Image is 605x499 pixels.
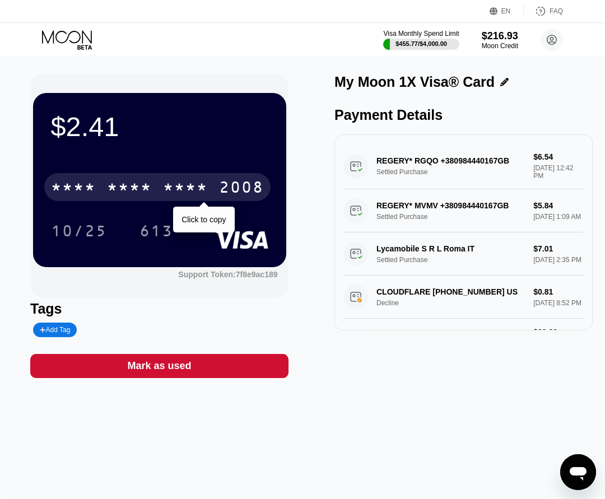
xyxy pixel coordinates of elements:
[334,107,593,123] div: Payment Details
[30,354,288,378] div: Mark as used
[40,326,70,334] div: Add Tag
[139,223,173,241] div: 613
[127,360,191,372] div: Mark as used
[490,6,524,17] div: EN
[30,301,288,317] div: Tags
[395,40,447,47] div: $455.77 / $4,000.00
[51,223,107,241] div: 10/25
[178,270,277,279] div: Support Token: 7f8e9ac189
[383,30,459,38] div: Visa Monthly Spend Limit
[524,6,563,17] div: FAQ
[51,111,268,142] div: $2.41
[334,74,495,90] div: My Moon 1X Visa® Card
[550,7,563,15] div: FAQ
[482,30,518,50] div: $216.93Moon Credit
[560,454,596,490] iframe: Button to launch messaging window, conversation in progress
[383,30,459,50] div: Visa Monthly Spend Limit$455.77/$4,000.00
[43,217,115,245] div: 10/25
[33,323,77,337] div: Add Tag
[131,217,182,245] div: 613
[482,42,518,50] div: Moon Credit
[219,180,264,198] div: 2008
[178,270,277,279] div: Support Token:7f8e9ac189
[501,7,511,15] div: EN
[182,215,226,224] div: Click to copy
[482,30,518,42] div: $216.93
